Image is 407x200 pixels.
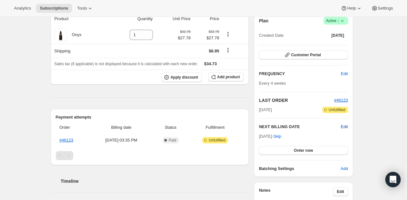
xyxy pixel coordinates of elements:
button: Edit [333,187,348,196]
button: Skip [269,131,285,142]
span: Status [154,124,186,131]
span: Tools [77,6,87,11]
span: $34.73 [204,61,217,66]
th: Price [192,12,221,26]
span: Unfulfilled [329,107,346,112]
span: [DATE] · [259,134,281,139]
th: Shipping [51,44,108,58]
button: Add product [208,73,244,81]
button: Edit [341,124,348,130]
span: [DATE] [259,107,272,113]
small: $32.78 [180,30,190,34]
span: Order now [294,148,313,153]
th: Unit Price [155,12,193,26]
button: #46123 [334,97,348,104]
h2: NEXT BILLING DATE [259,124,341,130]
button: Subscriptions [36,4,72,13]
a: #46123 [334,98,348,103]
span: Every 4 weeks [259,81,286,86]
span: Paid [169,138,176,143]
div: Onyx [67,32,82,38]
button: [DATE] [328,31,348,40]
a: #46123 [60,138,73,142]
nav: Pagination [56,151,244,160]
span: [DATE] · 03:35 PM [92,137,151,143]
button: Tools [73,4,97,13]
span: Add product [217,74,240,80]
h2: Timeline [61,178,249,184]
span: $27.78 [194,35,219,41]
button: Product actions [223,31,233,38]
button: Customer Portal [259,50,348,59]
span: $6.95 [209,49,219,53]
span: Created Date [259,32,283,39]
button: Settings [368,4,397,13]
span: Help [347,6,356,11]
h6: Batching Settings [259,165,340,172]
button: Shipping actions [223,47,233,54]
span: Customer Portal [291,52,321,58]
span: Add [340,165,348,172]
span: | [338,18,339,23]
th: Order [56,120,90,135]
button: Apply discount [161,73,202,82]
span: Edit [337,189,344,194]
h3: Notes [259,187,333,196]
span: Edit [341,71,348,77]
span: Sales tax (if applicable) is not displayed because it is calculated with each new order. [54,62,198,66]
h2: LAST ORDER [259,97,334,104]
span: [DATE] [332,33,344,38]
span: Fulfillment [190,124,240,131]
span: Analytics [14,6,31,11]
h2: Plan [259,18,268,24]
span: Skip [273,133,281,140]
th: Product [51,12,108,26]
h2: FREQUENCY [259,71,341,77]
span: Active [326,18,346,24]
span: $27.78 [178,35,191,41]
button: Help [337,4,366,13]
th: Quantity [108,12,155,26]
div: Open Intercom Messenger [385,172,401,187]
span: Apply discount [170,75,198,80]
small: $32.78 [209,30,219,34]
button: Analytics [10,4,35,13]
h2: Payment attempts [56,114,244,120]
span: Subscriptions [40,6,68,11]
button: Order now [259,146,348,155]
button: Add [337,164,352,174]
span: Settings [378,6,393,11]
span: Billing date [92,124,151,131]
span: Unfulfilled [209,138,225,143]
button: Edit [337,69,352,79]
